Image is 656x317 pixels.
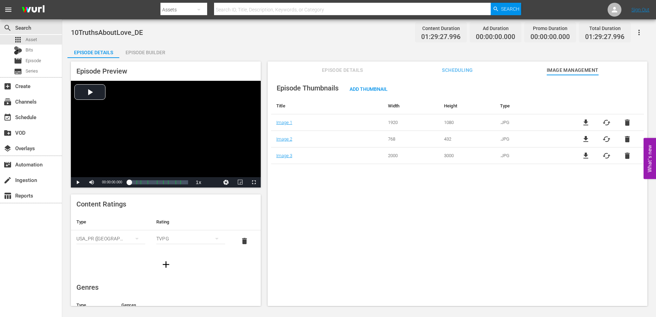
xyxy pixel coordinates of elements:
[439,131,495,147] td: 432
[247,177,261,188] button: Fullscreen
[240,237,249,245] span: delete
[71,214,151,230] th: Type
[71,214,261,252] table: simple table
[476,33,515,41] span: 00:00:00.000
[530,33,570,41] span: 00:00:00.000
[316,66,368,75] span: Episode Details
[85,177,99,188] button: Mute
[383,98,439,114] th: Width
[276,120,292,125] a: Image 1
[67,44,119,58] button: Episode Details
[71,297,116,314] th: Type
[344,86,393,92] span: Add Thumbnail
[14,46,22,55] div: Bits
[192,177,205,188] button: Playback Rate
[582,118,590,127] a: file_download
[547,66,599,75] span: Image Management
[432,66,483,75] span: Scheduling
[119,44,171,61] div: Episode Builder
[3,98,12,106] span: Channels
[276,136,292,142] a: Image 2
[631,7,649,12] a: Sign Out
[495,131,570,147] td: .JPG
[582,152,590,160] a: file_download
[623,118,631,127] button: delete
[383,147,439,164] td: 2000
[383,114,439,131] td: 1920
[421,33,461,41] span: 01:29:27.996
[17,2,50,18] img: ans4CAIJ8jUAAAAAAAAAAAAAAAAAAAAAAAAgQb4GAAAAAAAAAAAAAAAAAAAAAAAAJMjXAAAAAAAAAAAAAAAAAAAAAAAAgAT5G...
[71,28,143,37] span: 10TruthsAboutLove_DE
[602,152,611,160] button: cached
[67,44,119,61] div: Episode Details
[76,283,99,291] span: Genres
[344,83,393,95] button: Add Thumbnail
[271,98,383,114] th: Title
[76,229,145,248] div: USA_PR ([GEOGRAPHIC_DATA])
[102,180,122,184] span: 00:00:00.000
[14,57,22,65] span: Episode
[4,6,12,14] span: menu
[582,135,590,143] a: file_download
[3,192,12,200] span: Reports
[3,176,12,184] span: create
[3,144,12,153] span: Overlays
[26,36,37,43] span: Asset
[3,24,12,32] span: Search
[623,152,631,160] button: delete
[119,44,171,58] button: Episode Builder
[3,113,12,122] span: Schedule
[644,138,656,179] button: Open Feedback Widget
[3,129,12,137] span: VOD
[76,67,127,75] span: Episode Preview
[156,229,225,248] div: TVPG
[277,84,339,92] span: Episode Thumbnails
[530,23,570,33] div: Promo Duration
[585,23,625,33] div: Total Duration
[14,67,22,76] span: Series
[501,3,519,15] span: Search
[116,297,239,314] th: Genres
[439,147,495,164] td: 3000
[602,135,611,143] button: cached
[233,177,247,188] button: Picture-in-Picture
[495,147,570,164] td: .JPG
[71,81,261,188] div: Video Player
[439,114,495,131] td: 1080
[219,177,233,188] button: Jump To Time
[476,23,515,33] div: Ad Duration
[236,233,253,249] button: delete
[3,82,12,90] span: Create
[76,200,126,208] span: Content Ratings
[71,177,85,188] button: Play
[421,23,461,33] div: Content Duration
[151,214,231,230] th: Rating
[26,68,38,75] span: Series
[26,57,41,64] span: Episode
[495,98,570,114] th: Type
[26,47,33,54] span: Bits
[495,114,570,131] td: .JPG
[383,131,439,147] td: 768
[129,180,188,184] div: Progress Bar
[623,135,631,143] button: delete
[491,3,521,15] button: Search
[14,36,22,44] span: Asset
[276,153,292,158] a: Image 3
[602,118,611,127] button: cached
[585,33,625,41] span: 01:29:27.996
[3,161,12,169] span: Automation
[439,98,495,114] th: Height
